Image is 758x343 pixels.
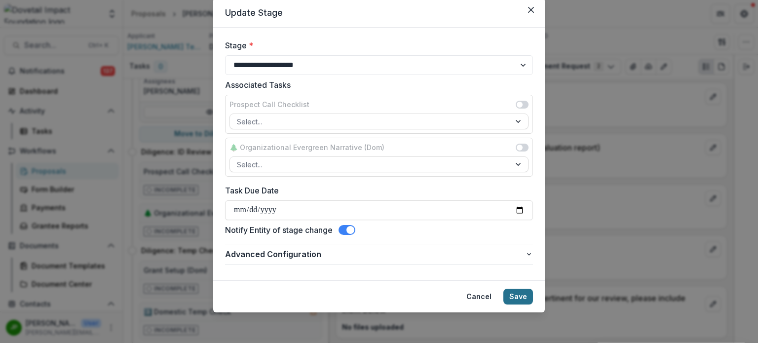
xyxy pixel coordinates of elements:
[460,289,497,305] button: Cancel
[225,185,527,196] label: Task Due Date
[229,142,384,152] label: 🌲 Organizational Evergreen Narrative (Dom)
[523,2,539,18] button: Close
[225,79,527,91] label: Associated Tasks
[503,289,533,305] button: Save
[229,99,309,110] label: Prospect Call Checklist
[225,248,525,260] span: Advanced Configuration
[225,244,533,264] button: Advanced Configuration
[225,39,527,51] label: Stage
[225,224,333,236] label: Notify Entity of stage change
